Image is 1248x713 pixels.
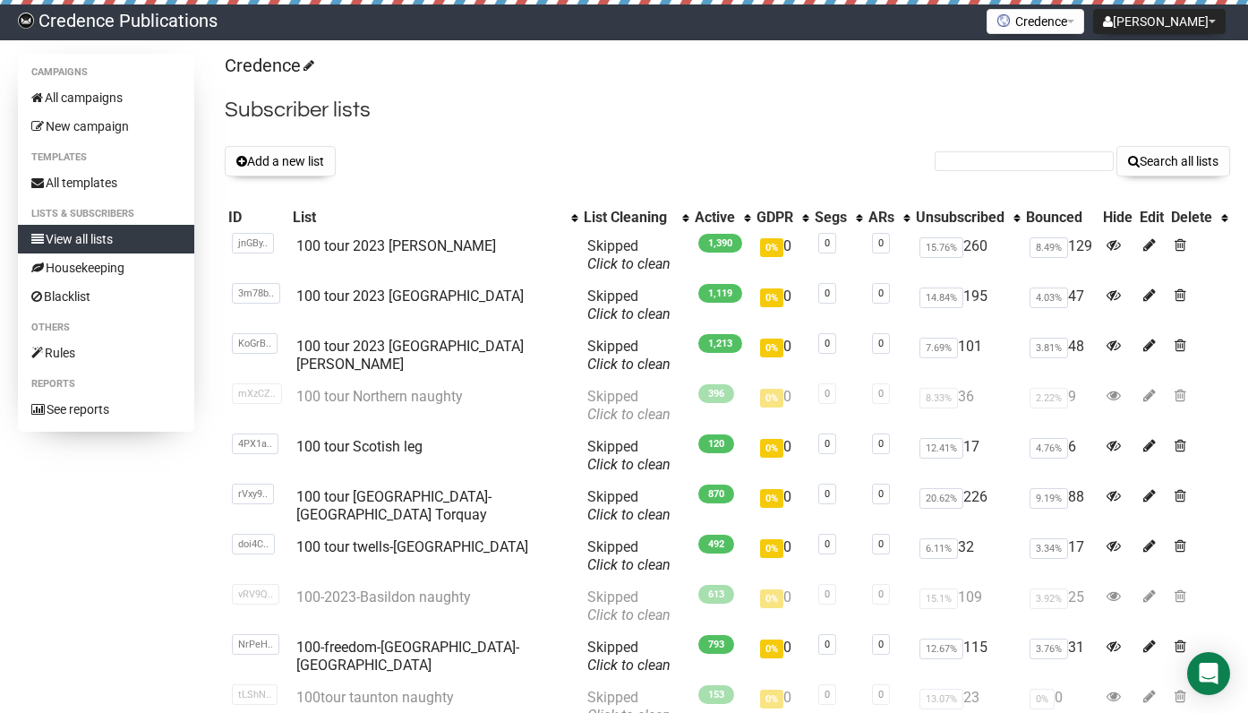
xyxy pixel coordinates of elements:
[1022,431,1099,481] td: 6
[1026,209,1096,227] div: Bounced
[18,112,194,141] a: New campaign
[1136,205,1167,230] th: Edit: No sort applied, sorting is disabled
[18,203,194,225] li: Lists & subscribers
[296,538,528,555] a: 100 tour twells-[GEOGRAPHIC_DATA]
[1140,209,1164,227] div: Edit
[587,255,671,272] a: Click to clean
[587,456,671,473] a: Click to clean
[587,556,671,573] a: Click to clean
[698,434,734,453] span: 120
[825,588,830,600] a: 0
[296,388,463,405] a: 100 tour Northern naughty
[698,685,734,704] span: 153
[912,431,1022,481] td: 17
[756,209,793,227] div: GDPR
[1030,538,1068,559] span: 3.34%
[753,481,811,531] td: 0
[912,631,1022,682] td: 115
[760,238,783,257] span: 0%
[296,689,454,706] a: 100tour taunton naughty
[878,639,884,650] a: 0
[878,388,884,399] a: 0
[919,388,958,408] span: 8.33%
[753,581,811,631] td: 0
[18,83,194,112] a: All campaigns
[1022,481,1099,531] td: 88
[1093,9,1226,34] button: [PERSON_NAME]
[587,356,671,373] a: Click to clean
[919,288,963,308] span: 14.84%
[587,406,671,423] a: Click to clean
[825,288,830,299] a: 0
[1167,205,1230,230] th: Delete: No sort applied, activate to apply an ascending sort
[753,331,811,381] td: 0
[587,588,671,623] span: Skipped
[1187,652,1230,695] div: Open Intercom Messenger
[878,538,884,550] a: 0
[1030,689,1055,709] span: 0%
[296,438,423,455] a: 100 tour Scotish leg
[698,284,742,303] span: 1,119
[912,205,1022,230] th: Unsubscribed: No sort applied, activate to apply an ascending sort
[878,689,884,700] a: 0
[919,588,958,609] span: 15.1%
[878,237,884,249] a: 0
[580,205,691,230] th: List Cleaning: No sort applied, activate to apply an ascending sort
[825,338,830,349] a: 0
[587,237,671,272] span: Skipped
[878,288,884,299] a: 0
[587,657,671,674] a: Click to clean
[912,280,1022,331] td: 195
[1022,381,1099,431] td: 9
[753,205,811,230] th: GDPR: No sort applied, activate to apply an ascending sort
[760,389,783,408] span: 0%
[996,13,1011,28] img: favicons
[698,585,734,604] span: 613
[912,481,1022,531] td: 226
[296,639,519,674] a: 100-freedom-[GEOGRAPHIC_DATA]-[GEOGRAPHIC_DATA]
[1022,581,1099,631] td: 25
[1022,280,1099,331] td: 47
[919,237,963,258] span: 15.76%
[698,485,734,503] span: 870
[296,588,471,606] a: 100-2023-Basildon naughty
[912,230,1022,280] td: 260
[825,438,830,450] a: 0
[698,334,742,353] span: 1,213
[1022,631,1099,682] td: 31
[18,317,194,339] li: Others
[868,209,894,227] div: ARs
[698,384,734,403] span: 396
[825,538,830,550] a: 0
[587,606,671,623] a: Click to clean
[1022,230,1099,280] td: 129
[587,438,671,473] span: Skipped
[811,205,865,230] th: Segs: No sort applied, activate to apply an ascending sort
[1030,237,1068,258] span: 8.49%
[753,431,811,481] td: 0
[1022,531,1099,581] td: 17
[825,639,830,650] a: 0
[18,395,194,424] a: See reports
[18,282,194,311] a: Blacklist
[1030,388,1068,408] span: 2.22%
[760,288,783,307] span: 0%
[912,331,1022,381] td: 101
[912,381,1022,431] td: 36
[753,531,811,581] td: 0
[865,205,912,230] th: ARs: No sort applied, activate to apply an ascending sort
[698,234,742,253] span: 1,390
[760,439,783,458] span: 0%
[584,209,673,227] div: List Cleaning
[1099,205,1136,230] th: Hide: No sort applied, sorting is disabled
[1030,338,1068,358] span: 3.81%
[760,489,783,508] span: 0%
[919,488,963,509] span: 20.62%
[919,639,963,659] span: 12.67%
[1116,146,1230,176] button: Search all lists
[587,388,671,423] span: Skipped
[587,338,671,373] span: Skipped
[587,506,671,523] a: Click to clean
[18,62,194,83] li: Campaigns
[1103,209,1133,227] div: Hide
